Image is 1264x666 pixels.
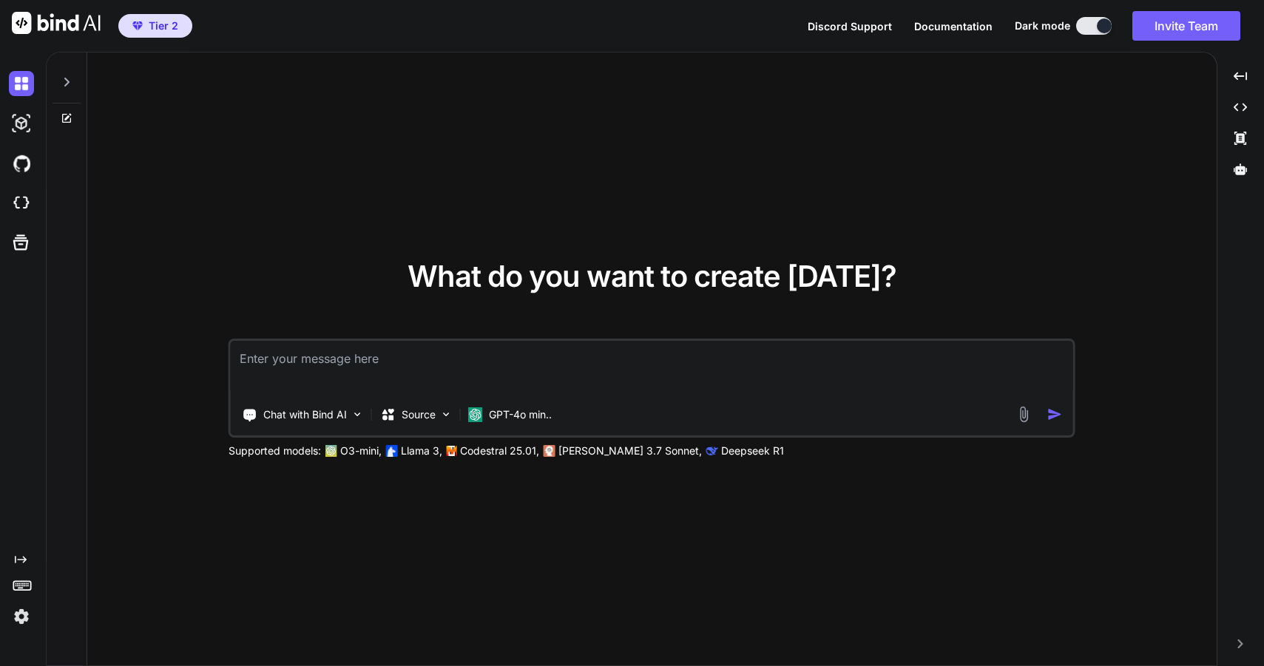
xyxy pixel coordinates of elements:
p: Chat with Bind AI [263,407,347,422]
img: claude [544,445,555,457]
p: Codestral 25.01, [460,444,539,458]
img: premium [132,21,143,30]
img: Llama2 [386,445,398,457]
button: premiumTier 2 [118,14,192,38]
img: cloudideIcon [9,191,34,216]
button: Documentation [914,18,993,34]
p: Llama 3, [401,444,442,458]
p: Source [402,407,436,422]
img: darkAi-studio [9,111,34,136]
p: GPT-4o min.. [489,407,552,422]
img: icon [1047,407,1063,422]
span: Discord Support [808,20,892,33]
img: Pick Tools [351,408,364,421]
img: GPT-4o mini [468,407,483,422]
img: GPT-4 [325,445,337,457]
p: Deepseek R1 [721,444,784,458]
p: Supported models: [229,444,321,458]
img: attachment [1015,406,1033,423]
img: darkChat [9,71,34,96]
img: Pick Models [440,408,453,421]
img: githubDark [9,151,34,176]
p: O3-mini, [340,444,382,458]
span: Dark mode [1015,18,1070,33]
span: Tier 2 [149,18,178,33]
img: Bind AI [12,12,101,34]
span: What do you want to create [DATE]? [408,258,896,294]
img: Mistral-AI [447,446,457,456]
img: claude [706,445,718,457]
img: settings [9,604,34,629]
p: [PERSON_NAME] 3.7 Sonnet, [558,444,702,458]
button: Invite Team [1132,11,1240,41]
span: Documentation [914,20,993,33]
button: Discord Support [808,18,892,34]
